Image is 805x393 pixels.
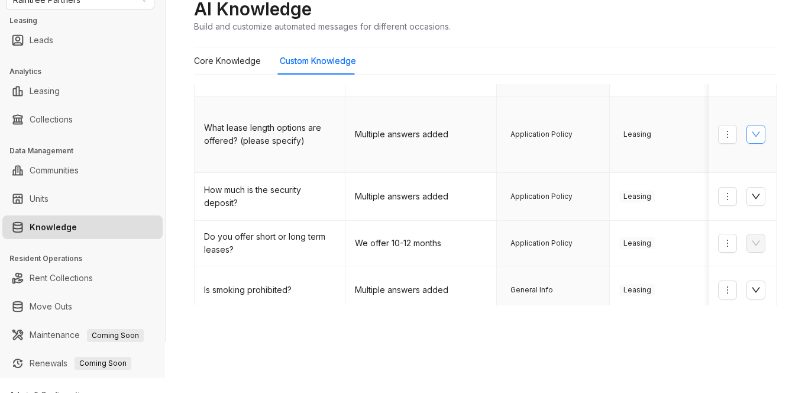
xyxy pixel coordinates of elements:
td: We offer 10-12 months [345,221,496,266]
div: Do you offer short or long term leases? [204,230,335,256]
span: more [723,285,732,295]
li: Communities [2,159,163,182]
span: General Info [506,284,557,296]
a: Rent Collections [30,266,93,290]
span: more [723,192,732,201]
li: Knowledge [2,215,163,239]
span: more [723,130,732,139]
a: Move Outs [30,295,72,318]
li: Renewals [2,352,163,375]
span: Leasing [619,237,655,249]
td: Multiple answers added [345,266,496,314]
td: Multiple answers added [345,173,496,221]
span: Application Policy [506,191,577,202]
a: Knowledge [30,215,77,239]
div: How much is the security deposit? [204,183,335,210]
li: Leads [2,28,163,52]
li: Collections [2,108,163,131]
a: Leasing [30,79,60,103]
h3: Data Management [9,146,165,156]
td: Multiple answers added [345,96,496,173]
li: Units [2,187,163,211]
a: Leads [30,28,53,52]
div: Core Knowledge [194,54,261,67]
li: Rent Collections [2,266,163,290]
div: Is smoking prohibited? [204,284,335,297]
span: Leasing [619,128,655,140]
span: more [723,239,732,248]
li: Move Outs [2,295,163,318]
span: down [751,192,761,201]
span: Leasing [619,284,655,296]
li: Maintenance [2,323,163,347]
a: RenewalsComing Soon [30,352,131,375]
div: Custom Knowledge [280,54,356,67]
span: Application Policy [506,128,577,140]
div: Build and customize automated messages for different occasions. [194,20,451,33]
span: Leasing [619,191,655,202]
h3: Resident Operations [9,253,165,264]
a: Collections [30,108,73,131]
h3: Leasing [9,15,165,26]
li: Leasing [2,79,163,103]
span: Application Policy [506,237,577,249]
a: Communities [30,159,79,182]
a: Units [30,187,49,211]
h3: Analytics [9,66,165,77]
span: Coming Soon [75,357,131,370]
span: down [751,130,761,139]
span: down [751,285,761,295]
span: Coming Soon [87,329,144,342]
div: What lease length options are offered? (please specify) [204,121,335,147]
